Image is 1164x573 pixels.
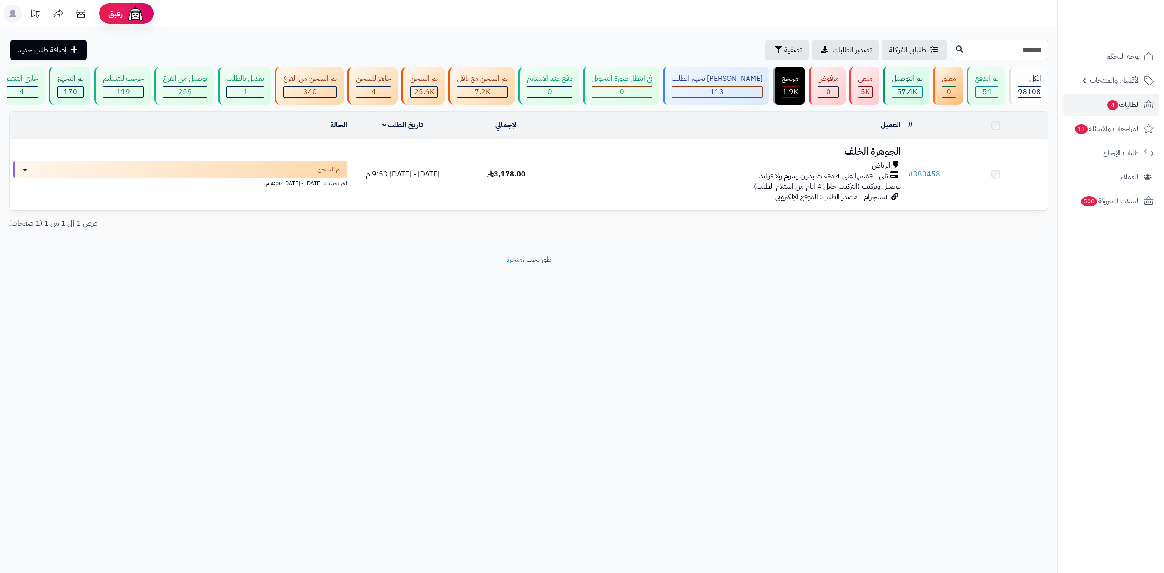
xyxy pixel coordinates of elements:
span: 119 [116,86,130,97]
div: 4 [5,87,38,97]
span: توصيل وتركيب (التركيب خلال 4 ايام من استلام الطلب) [754,181,901,192]
div: خرجت للتسليم [103,74,144,84]
div: معلق [942,74,956,84]
span: # [908,169,913,180]
span: 113 [710,86,724,97]
a: المراجعات والأسئلة13 [1063,118,1159,140]
a: الإجمالي [495,120,518,131]
span: العملاء [1121,171,1139,183]
div: تم الشحن مع ناقل [457,74,508,84]
a: تحديثات المنصة [24,5,47,25]
span: لوحة التحكم [1106,50,1140,63]
span: 4 [20,86,24,97]
a: معلق 0 [931,67,965,105]
span: إضافة طلب جديد [18,45,67,55]
div: 4 [356,87,391,97]
div: الكل [1018,74,1041,84]
img: logo-2.png [1102,25,1155,45]
span: 340 [303,86,317,97]
span: تصفية [784,45,802,55]
a: #380458 [908,169,940,180]
span: 1 [243,86,248,97]
div: تم الشحن من الفرع [283,74,337,84]
div: 119 [103,87,143,97]
div: 7222 [457,87,507,97]
div: 340 [284,87,336,97]
span: 7.2K [475,86,490,97]
a: العميل [881,120,901,131]
div: 113 [672,87,762,97]
span: 25.6K [414,86,434,97]
div: تم الشحن [410,74,438,84]
div: 0 [942,87,956,97]
div: 1871 [782,87,798,97]
span: طلباتي المُوكلة [889,45,926,55]
span: 4 [371,86,376,97]
div: 0 [592,87,652,97]
img: ai-face.png [126,5,145,23]
span: الطلبات [1106,98,1140,111]
a: السلات المتروكة500 [1063,190,1159,212]
span: تم الشحن [317,165,342,174]
div: 170 [58,87,83,97]
span: 3,178.00 [487,169,526,180]
a: تم الشحن من الفرع 340 [273,67,346,105]
div: توصيل من الفرع [163,74,207,84]
span: 5K [861,86,870,97]
span: تابي - قسّمها على 4 دفعات بدون رسوم ولا فوائد [759,171,888,181]
div: تم التجهيز [57,74,84,84]
div: تم التوصيل [892,74,923,84]
div: عرض 1 إلى 1 من 1 (1 صفحات) [2,218,529,229]
a: مرتجع 1.9K [771,67,807,105]
h3: الجوهرة الخلف [562,146,900,157]
div: اخر تحديث: [DATE] - [DATE] 4:00 م [13,178,347,187]
div: تعديل بالطلب [226,74,264,84]
span: 500 [1081,196,1097,206]
a: ملغي 5K [848,67,881,105]
div: جاري التنفيذ [5,74,38,84]
span: 1.9K [783,86,798,97]
a: تاريخ الطلب [382,120,424,131]
span: 0 [547,86,552,97]
a: تعديل بالطلب 1 [216,67,273,105]
span: طلبات الإرجاع [1103,146,1140,159]
a: خرجت للتسليم 119 [92,67,152,105]
span: 170 [64,86,77,97]
div: 1 [227,87,264,97]
a: تم الدفع 54 [965,67,1007,105]
span: 0 [826,86,831,97]
span: 259 [178,86,192,97]
div: [PERSON_NAME] تجهيز الطلب [672,74,763,84]
button: تصفية [765,40,809,60]
a: متجرة [506,254,522,265]
a: تم الشحن مع ناقل 7.2K [447,67,517,105]
span: الأقسام والمنتجات [1090,74,1140,87]
a: تم التوصيل 57.4K [881,67,931,105]
span: 57.4K [897,86,917,97]
div: مرتجع [782,74,798,84]
div: 5029 [858,87,872,97]
a: تم الشحن 25.6K [400,67,447,105]
span: انستجرام - مصدر الطلب: الموقع الإلكتروني [775,191,889,202]
div: 54 [976,87,998,97]
div: 0 [818,87,838,97]
div: تم الدفع [975,74,998,84]
a: إضافة طلب جديد [10,40,87,60]
a: الحالة [330,120,347,131]
a: طلباتي المُوكلة [882,40,947,60]
a: طلبات الإرجاع [1063,142,1159,164]
a: الطلبات4 [1063,94,1159,116]
a: دفع عند الاستلام 0 [517,67,581,105]
div: جاهز للشحن [356,74,391,84]
span: [DATE] - [DATE] 9:53 م [366,169,440,180]
a: تصدير الطلبات [812,40,879,60]
span: 13 [1075,124,1088,134]
a: الكل98108 [1007,67,1050,105]
span: 54 [983,86,992,97]
span: 0 [947,86,951,97]
a: لوحة التحكم [1063,45,1159,67]
div: 259 [163,87,207,97]
div: 57354 [892,87,922,97]
div: ملغي [858,74,873,84]
div: مرفوض [818,74,839,84]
